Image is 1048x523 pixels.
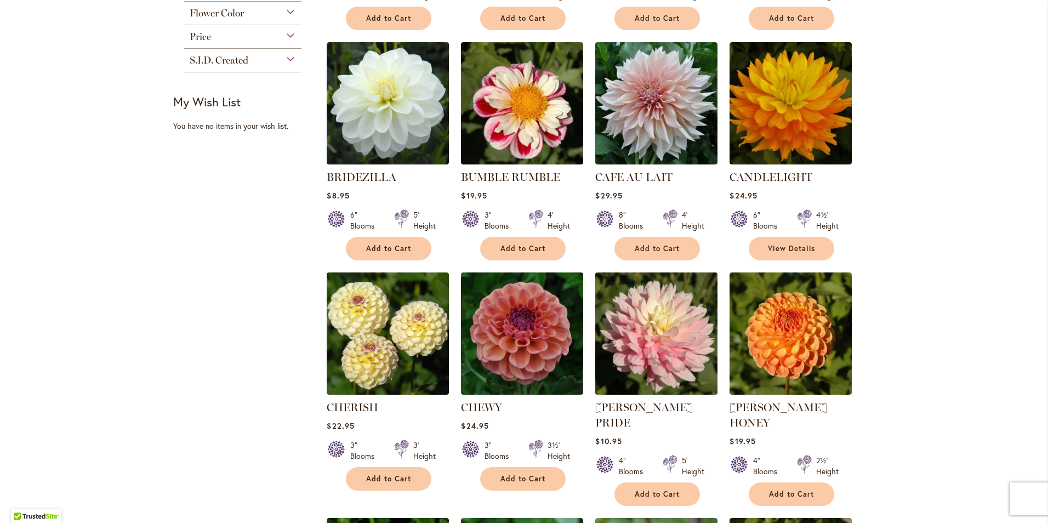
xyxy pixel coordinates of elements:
a: Café Au Lait [595,156,717,167]
img: CHEWY [461,272,583,395]
div: 6" Blooms [753,209,784,231]
a: BRIDEZILLA [327,156,449,167]
img: CHERISH [327,272,449,395]
div: 4' Height [682,209,704,231]
img: BRIDEZILLA [327,42,449,164]
span: Add to Cart [500,14,545,23]
span: $10.95 [595,436,622,446]
span: Add to Cart [769,14,814,23]
span: $19.95 [461,190,487,201]
span: Add to Cart [635,244,680,253]
span: $29.95 [595,190,622,201]
button: Add to Cart [614,237,700,260]
a: CHEWY [461,401,502,414]
iframe: Launch Accessibility Center [8,484,39,515]
div: 3" Blooms [350,440,381,462]
span: $22.95 [327,420,354,431]
img: CANDLELIGHT [730,42,852,164]
strong: My Wish List [173,94,241,110]
div: 5' Height [682,455,704,477]
span: $24.95 [730,190,757,201]
a: CHILSON'S PRIDE [595,386,717,397]
img: BUMBLE RUMBLE [461,42,583,164]
div: 3' Height [413,440,436,462]
span: Add to Cart [500,244,545,253]
a: BUMBLE RUMBLE [461,156,583,167]
div: 6" Blooms [350,209,381,231]
span: Flower Color [190,7,244,19]
span: Add to Cart [366,14,411,23]
button: Add to Cart [614,482,700,506]
a: CANDLELIGHT [730,170,812,184]
a: BRIDEZILLA [327,170,396,184]
span: Add to Cart [366,474,411,484]
button: Add to Cart [480,237,566,260]
div: 2½' Height [816,455,839,477]
a: CAFE AU LAIT [595,170,673,184]
img: Café Au Lait [595,42,717,164]
a: CHERISH [327,401,378,414]
button: Add to Cart [346,237,431,260]
button: Add to Cart [346,467,431,491]
span: Add to Cart [769,490,814,499]
span: View Details [768,244,815,253]
a: CHEWY [461,386,583,397]
a: View Details [749,237,834,260]
div: 8" Blooms [619,209,650,231]
div: 4½' Height [816,209,839,231]
span: Price [190,31,211,43]
span: Add to Cart [500,474,545,484]
button: Add to Cart [480,7,566,30]
button: Add to Cart [614,7,700,30]
img: CHILSON'S PRIDE [593,269,721,397]
div: 4' Height [548,209,570,231]
div: 5' Height [413,209,436,231]
a: [PERSON_NAME] HONEY [730,401,827,429]
a: CHERISH [327,386,449,397]
button: Add to Cart [749,482,834,506]
span: Add to Cart [635,14,680,23]
span: $19.95 [730,436,755,446]
span: $8.95 [327,190,349,201]
a: CANDLELIGHT [730,156,852,167]
a: CRICHTON HONEY [730,386,852,397]
img: CRICHTON HONEY [730,272,852,395]
div: 3" Blooms [485,440,515,462]
div: 3" Blooms [485,209,515,231]
div: You have no items in your wish list. [173,121,320,132]
span: $24.95 [461,420,488,431]
span: Add to Cart [635,490,680,499]
a: [PERSON_NAME] PRIDE [595,401,693,429]
div: 4" Blooms [619,455,650,477]
span: Add to Cart [366,244,411,253]
span: S.I.D. Created [190,54,248,66]
button: Add to Cart [749,7,834,30]
button: Add to Cart [346,7,431,30]
a: BUMBLE RUMBLE [461,170,560,184]
div: 4" Blooms [753,455,784,477]
button: Add to Cart [480,467,566,491]
div: 3½' Height [548,440,570,462]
